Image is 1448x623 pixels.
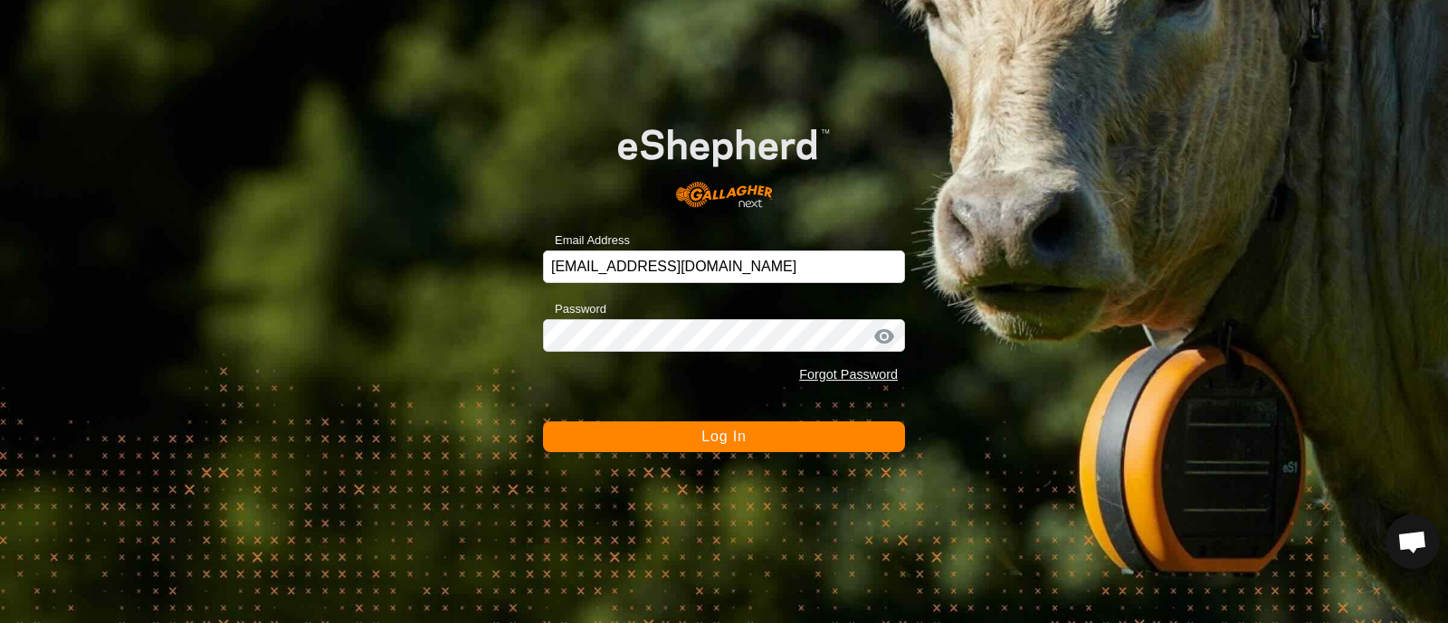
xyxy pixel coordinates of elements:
[579,99,869,222] img: E-shepherd Logo
[1386,514,1440,569] div: Open chat
[543,250,905,283] input: Email Address
[701,429,746,444] span: Log In
[543,300,606,318] label: Password
[799,367,898,382] a: Forgot Password
[543,231,630,250] label: Email Address
[543,421,905,452] button: Log In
